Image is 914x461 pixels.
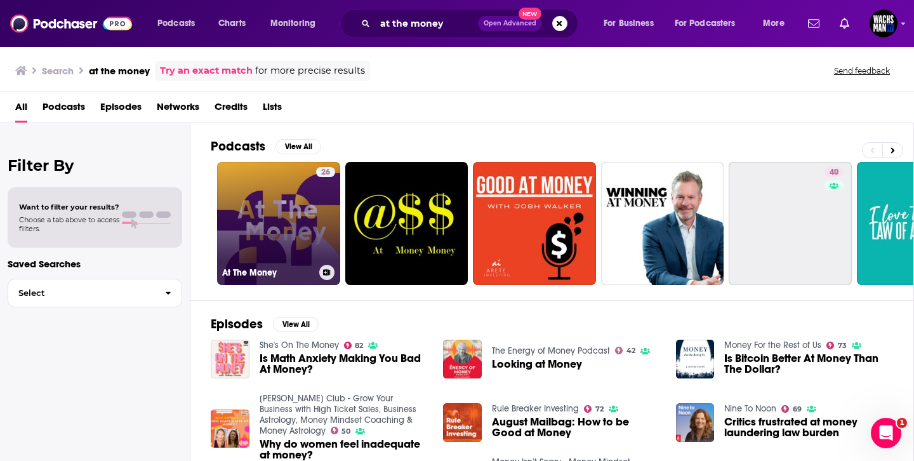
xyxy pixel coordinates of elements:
[211,340,249,378] img: Is Math Anxiety Making You Bad At Money?
[270,15,315,32] span: Monitoring
[724,403,776,414] a: Nine To Noon
[519,8,541,20] span: New
[8,289,155,297] span: Select
[255,63,365,78] span: for more precise results
[584,405,604,413] a: 72
[826,342,847,349] a: 73
[897,418,907,428] span: 1
[8,258,182,270] p: Saved Searches
[492,359,582,370] a: Looking at Money
[19,215,119,233] span: Choose a tab above to access filters.
[595,13,670,34] button: open menu
[211,316,263,332] h2: Episodes
[341,429,350,434] span: 50
[100,97,142,123] a: Episodes
[763,15,785,32] span: More
[316,167,335,177] a: 26
[870,10,897,37] span: Logged in as WachsmanNY
[443,403,482,442] img: August Mailbag: How to be Good at Money
[830,65,894,76] button: Send feedback
[676,403,715,442] img: Critics frustrated at money laundering law burden
[729,162,852,285] a: 40
[871,418,901,448] iframe: Intercom live chat
[344,342,364,349] a: 82
[754,13,800,34] button: open menu
[157,97,199,123] a: Networks
[830,166,838,179] span: 40
[43,97,85,123] a: Podcasts
[215,97,248,123] a: Credits
[870,10,897,37] img: User Profile
[211,138,321,154] a: PodcastsView All
[273,317,319,332] button: View All
[835,13,854,34] a: Show notifications dropdown
[676,340,715,378] img: Is Bitcoin Better At Money Than The Dollar?
[260,340,339,351] a: She's On The Money
[42,65,74,77] h3: Search
[604,15,654,32] span: For Business
[492,403,579,414] a: Rule Breaker Investing
[492,417,661,438] a: August Mailbag: How to be Good at Money
[838,343,847,349] span: 73
[666,13,754,34] button: open menu
[492,345,610,356] a: The Energy of Money Podcast
[15,97,27,123] a: All
[260,353,428,375] a: Is Math Anxiety Making You Bad At Money?
[211,316,319,332] a: EpisodesView All
[793,406,802,412] span: 69
[355,343,363,349] span: 82
[478,16,542,31] button: Open AdvancedNew
[615,347,635,354] a: 42
[275,139,321,154] button: View All
[211,138,265,154] h2: Podcasts
[825,167,844,177] a: 40
[260,439,428,460] a: Why do women feel inadequate at money?
[89,65,150,77] h3: at the money
[352,9,590,38] div: Search podcasts, credits, & more...
[262,13,332,34] button: open menu
[321,166,330,179] span: 26
[217,162,340,285] a: 26At The Money
[675,15,736,32] span: For Podcasters
[160,63,253,78] a: Try an exact match
[10,11,132,36] img: Podchaser - Follow, Share and Rate Podcasts
[211,410,249,448] a: Why do women feel inadequate at money?
[222,267,314,278] h3: At The Money
[218,15,246,32] span: Charts
[803,13,825,34] a: Show notifications dropdown
[484,20,536,27] span: Open Advanced
[870,10,897,37] button: Show profile menu
[443,340,482,378] img: Looking at Money
[19,203,119,211] span: Want to filter your results?
[157,15,195,32] span: Podcasts
[595,406,604,412] span: 72
[8,279,182,307] button: Select
[724,353,893,375] a: Is Bitcoin Better At Money Than The Dollar?
[210,13,253,34] a: Charts
[331,427,351,434] a: 50
[724,417,893,438] a: Critics frustrated at money laundering law burden
[149,13,211,34] button: open menu
[375,13,478,34] input: Search podcasts, credits, & more...
[626,348,635,354] span: 42
[781,405,802,413] a: 69
[260,393,416,436] a: Creative Magic Club - Grow Your Business with High Ticket Sales, Business Astrology, Money Mindse...
[263,97,282,123] a: Lists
